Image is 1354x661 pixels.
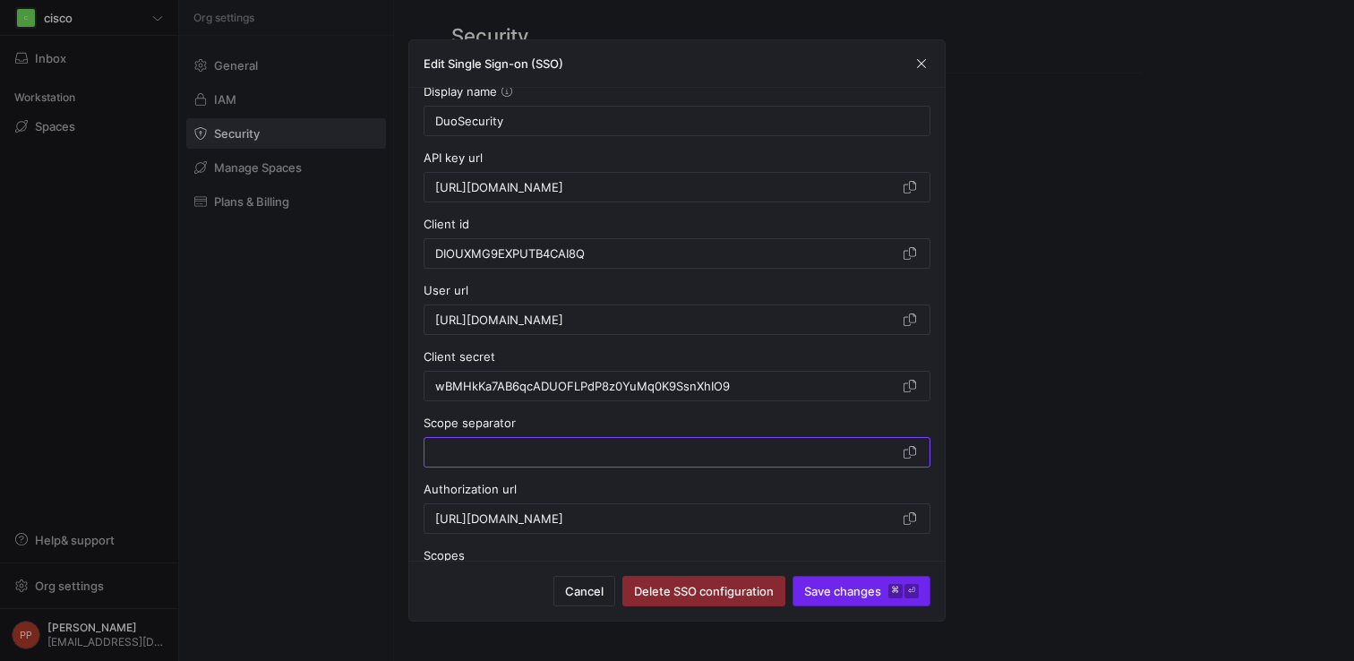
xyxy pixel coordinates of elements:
h3: Edit Single Sign-on (SSO) [424,56,563,71]
div: Display name [424,84,930,99]
span: Delete SSO configuration [634,584,774,598]
div: Client id [424,217,930,231]
button: Save changes⌘⏎ [793,576,930,606]
kbd: ⏎ [904,584,919,598]
div: Authorization url [424,482,930,496]
input: Client id [435,246,897,261]
input: Client secret [435,379,897,393]
div: Scopes [424,548,930,562]
div: Client secret [424,349,930,364]
div: API key url [424,150,930,165]
input: API key url [435,180,897,194]
div: User url [424,283,930,297]
span: Cancel [565,584,604,598]
input: User url [435,313,897,327]
div: Scope separator [424,416,930,430]
button: Cancel [553,576,615,606]
button: Delete SSO configuration [622,576,785,606]
input: Scope separator [435,445,897,459]
kbd: ⌘ [888,584,903,598]
span: Save changes [804,584,919,598]
input: Authorization url [435,511,897,526]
